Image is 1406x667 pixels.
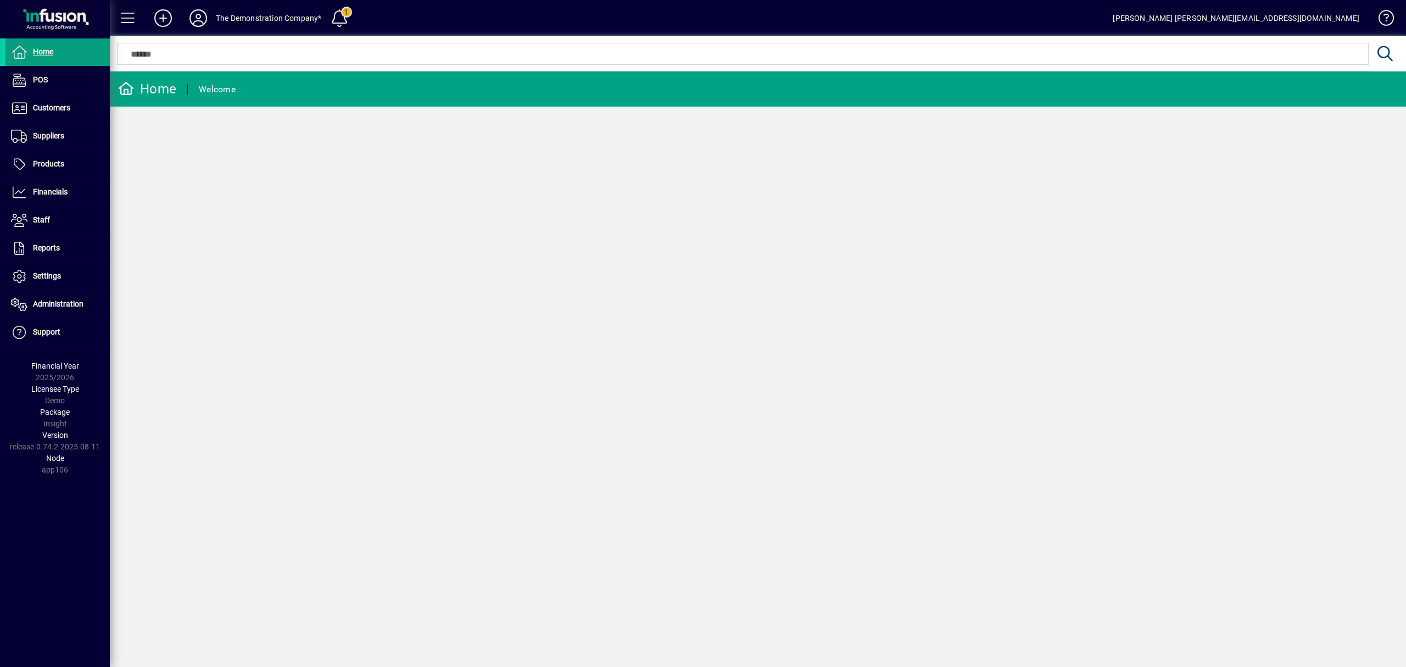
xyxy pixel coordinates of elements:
[42,431,68,440] span: Version
[33,271,61,280] span: Settings
[1370,2,1392,38] a: Knowledge Base
[5,291,110,318] a: Administration
[216,9,322,27] div: The Demonstration Company*
[199,81,236,98] div: Welcome
[1113,9,1359,27] div: [PERSON_NAME] [PERSON_NAME][EMAIL_ADDRESS][DOMAIN_NAME]
[33,131,64,140] span: Suppliers
[5,179,110,206] a: Financials
[5,151,110,178] a: Products
[5,235,110,262] a: Reports
[33,159,64,168] span: Products
[40,408,70,416] span: Package
[46,454,64,463] span: Node
[5,319,110,346] a: Support
[33,327,60,336] span: Support
[146,8,181,28] button: Add
[181,8,216,28] button: Profile
[5,95,110,122] a: Customers
[5,207,110,234] a: Staff
[33,215,50,224] span: Staff
[33,103,70,112] span: Customers
[31,385,79,393] span: Licensee Type
[33,299,83,308] span: Administration
[33,187,68,196] span: Financials
[31,362,79,370] span: Financial Year
[33,243,60,252] span: Reports
[5,66,110,94] a: POS
[33,75,48,84] span: POS
[33,47,53,56] span: Home
[5,263,110,290] a: Settings
[5,123,110,150] a: Suppliers
[118,80,176,98] div: Home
